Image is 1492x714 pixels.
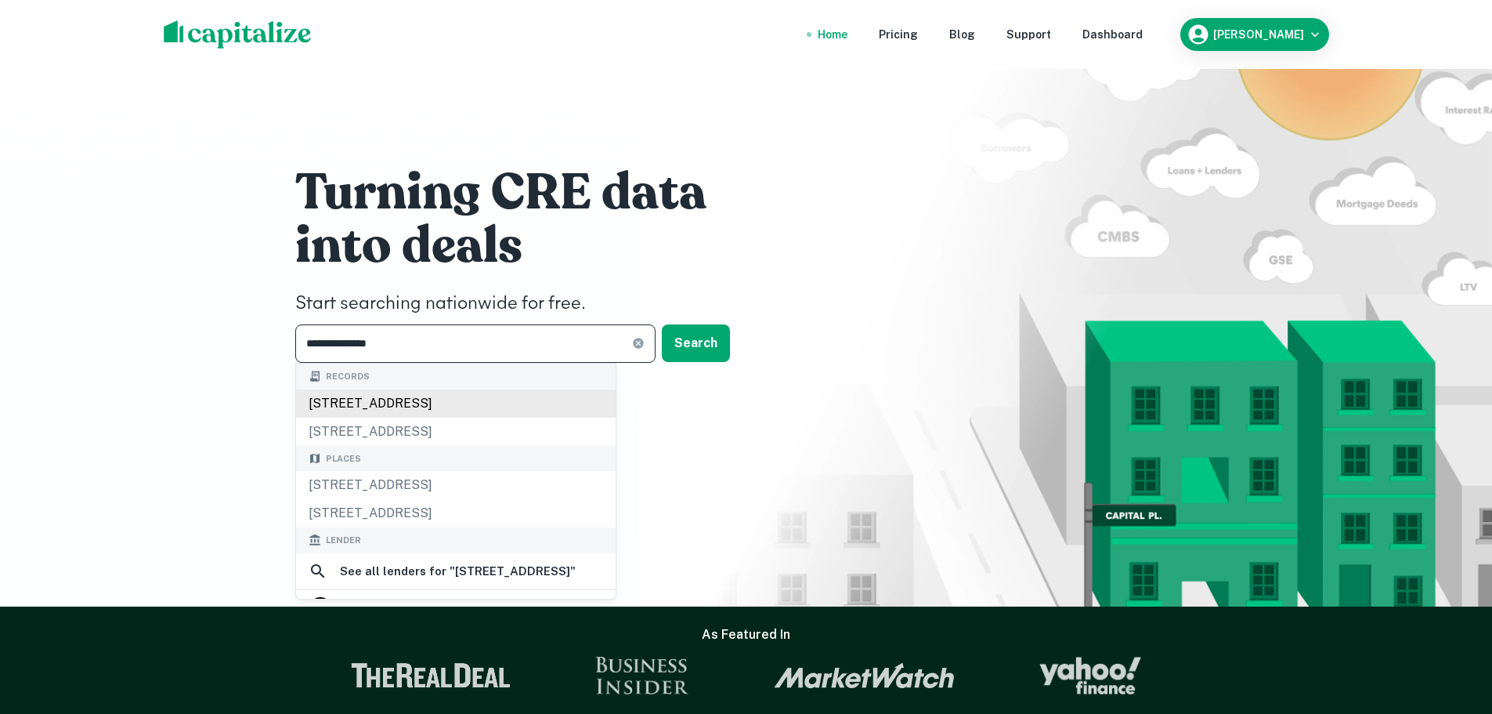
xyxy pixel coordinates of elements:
span: Places [326,452,361,466]
iframe: Chat Widget [1414,589,1492,664]
a: Home [818,26,847,43]
img: Market Watch [774,662,955,689]
img: The Real Deal [351,663,511,688]
h1: into deals [295,215,765,277]
div: [STREET_ADDRESS] [296,471,616,499]
div: [STREET_ADDRESS] [296,418,616,446]
div: [STREET_ADDRESS] [296,390,616,418]
a: aven [296,592,616,625]
span: Lender [326,534,361,547]
h1: Turning CRE data [295,161,765,224]
h6: See all lenders for " [STREET_ADDRESS] " [340,562,576,581]
div: [STREET_ADDRESS] [296,499,616,527]
img: picture [309,597,331,619]
h4: Start searching nationwide for free. [295,290,765,318]
h6: As Featured In [702,625,790,644]
a: Pricing [879,26,918,43]
button: Search [662,324,730,362]
a: Dashboard [1082,26,1143,43]
h6: [PERSON_NAME] [1213,29,1304,40]
a: Blog [949,26,975,43]
div: aven [341,596,370,620]
img: Business Insider [595,657,689,694]
img: capitalize-logo.png [164,20,312,49]
span: Records [326,370,370,383]
img: Yahoo Finance [1039,657,1141,694]
a: Support [1006,26,1051,43]
button: [PERSON_NAME] [1180,18,1329,51]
